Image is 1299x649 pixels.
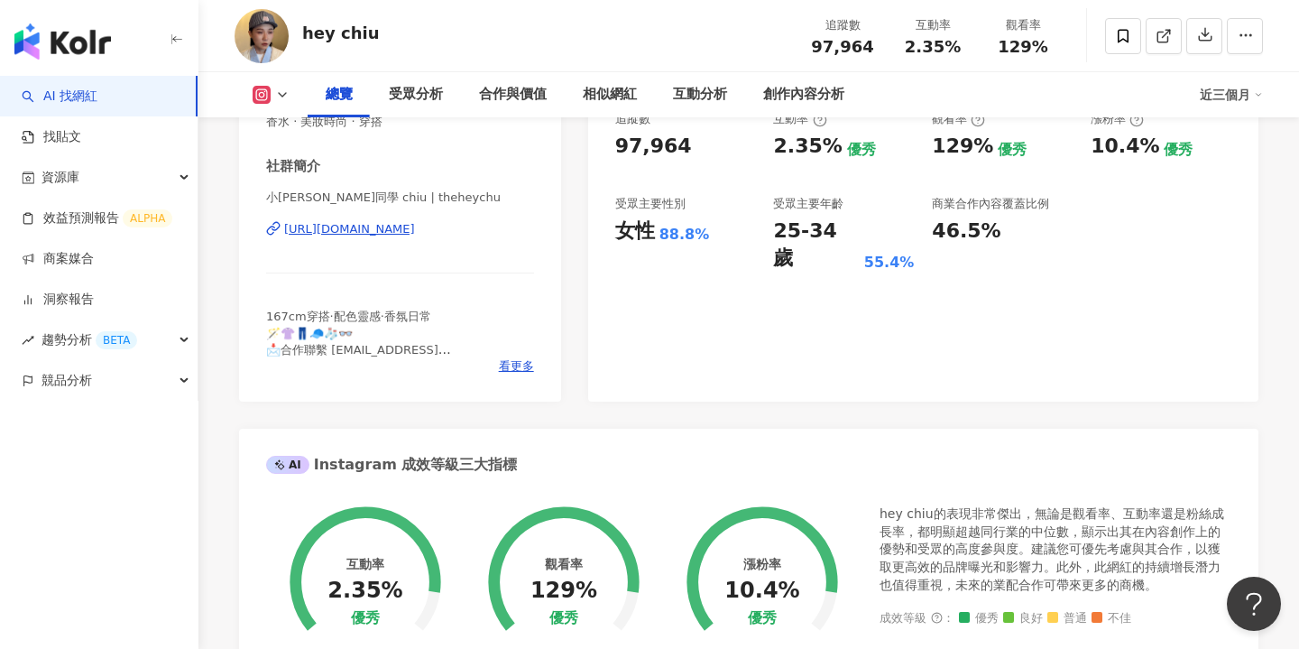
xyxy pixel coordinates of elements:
img: logo [14,23,111,60]
div: AI [266,456,309,474]
div: 追蹤數 [808,16,877,34]
span: 競品分析 [41,360,92,401]
div: hey chiu [302,22,380,44]
div: 2.35% [773,133,842,161]
div: 近三個月 [1200,80,1263,109]
div: 97,964 [615,133,692,161]
div: 互動率 [346,557,384,571]
a: 洞察報告 [22,291,94,309]
div: 女性 [615,218,655,246]
div: Instagram 成效等級三大指標 [266,455,517,475]
div: 相似網紅 [583,84,637,106]
span: rise [22,334,34,347]
a: 效益預測報告ALPHA [22,209,172,227]
span: 97,964 [811,37,873,56]
span: 小[PERSON_NAME]同學 chiu | theheychu [266,190,534,206]
a: [URL][DOMAIN_NAME] [266,221,534,237]
div: 優秀 [748,610,777,627]
div: 優秀 [549,610,578,627]
span: 2.35% [905,38,961,56]
span: 資源庫 [41,157,79,198]
div: 漲粉率 [1091,111,1144,127]
div: hey chiu的表現非常傑出，無論是觀看率、互動率還是粉絲成長率，都明顯超越同行業的中位數，顯示出其在內容創作上的優勢和受眾的高度參與度。建議您可優先考慮與其合作，以獲取更高效的品牌曝光和影響... [880,505,1231,594]
div: 優秀 [998,140,1027,160]
div: 總覽 [326,84,353,106]
div: [URL][DOMAIN_NAME] [284,221,415,237]
span: 129% [998,38,1048,56]
div: 129% [530,579,597,604]
span: 普通 [1047,612,1087,626]
span: 趨勢分析 [41,320,137,360]
iframe: Help Scout Beacon - Open [1227,577,1281,631]
div: 互動分析 [673,84,727,106]
span: 167cm穿搭·配色靈感·香氛日常 🪄👚👖🧢🧦👓 📩合作聯繫 [EMAIL_ADDRESS][DOMAIN_NAME] 🩳 #一百種短褲小邱 👟#小[PERSON_NAME]鞋 🫧 #小[PER... [266,310,525,405]
div: 55.4% [864,253,915,273]
div: 10.4% [1091,133,1159,161]
div: 優秀 [847,140,876,160]
div: 129% [932,133,993,161]
div: 優秀 [351,610,380,627]
div: 受眾分析 [389,84,443,106]
div: 互動率 [898,16,967,34]
div: 商業合作內容覆蓋比例 [932,196,1049,212]
div: 46.5% [932,218,1000,246]
div: 受眾主要年齡 [773,196,843,212]
div: 追蹤數 [615,111,650,127]
div: 觀看率 [932,111,985,127]
span: 優秀 [959,612,999,626]
div: 合作與價值 [479,84,547,106]
div: 25-34 歲 [773,218,859,274]
span: 香水 · 美妝時尚 · 穿搭 [266,114,534,130]
span: 看更多 [499,358,534,375]
div: 觀看率 [989,16,1057,34]
div: 創作內容分析 [763,84,844,106]
span: 良好 [1003,612,1043,626]
span: 不佳 [1092,612,1131,626]
a: 商案媒合 [22,250,94,268]
div: 2.35% [327,579,402,604]
div: 受眾主要性別 [615,196,686,212]
div: 10.4% [724,579,799,604]
div: 漲粉率 [743,557,781,571]
div: 互動率 [773,111,826,127]
div: 社群簡介 [266,157,320,176]
a: searchAI 找網紅 [22,88,97,106]
a: 找貼文 [22,128,81,146]
div: BETA [96,331,137,349]
div: 優秀 [1164,140,1193,160]
div: 88.8% [659,225,710,245]
div: 觀看率 [545,557,583,571]
div: 成效等級 ： [880,612,1231,626]
img: KOL Avatar [235,9,289,63]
